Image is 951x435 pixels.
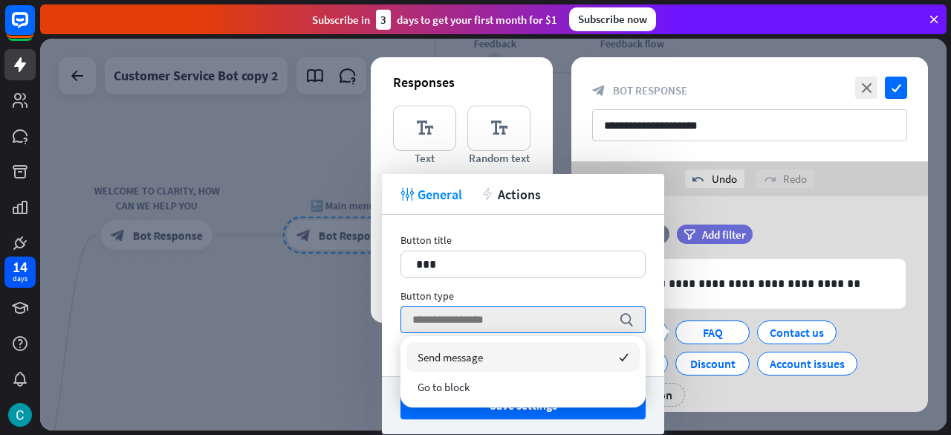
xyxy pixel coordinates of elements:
[613,83,687,97] span: Bot Response
[418,350,483,364] span: Send message
[400,392,646,419] button: Save settings
[400,187,414,201] i: tweak
[498,186,541,203] span: Actions
[418,380,470,394] span: Go to block
[855,77,877,99] i: close
[770,352,845,375] div: Account issues
[400,233,646,247] div: Button title
[770,321,824,344] div: Contact us
[400,289,646,303] div: Button type
[885,77,907,99] i: check
[764,173,776,185] i: redo
[684,229,695,240] i: filter
[692,173,704,185] i: undo
[418,186,462,203] span: General
[685,170,744,188] div: Undo
[13,274,27,284] div: days
[312,10,557,30] div: Subscribe in days to get your first month for $1
[756,170,814,188] div: Redo
[13,260,27,274] div: 14
[569,7,656,31] div: Subscribe now
[12,6,56,51] button: Open LiveChat chat widget
[619,312,634,327] i: search
[688,321,737,344] div: FAQ
[592,84,606,97] i: block_bot_response
[481,187,494,201] i: action
[4,257,36,288] a: 14 days
[688,352,737,375] div: Discount
[702,228,746,242] span: Add filter
[619,352,629,362] i: checked
[376,10,391,30] div: 3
